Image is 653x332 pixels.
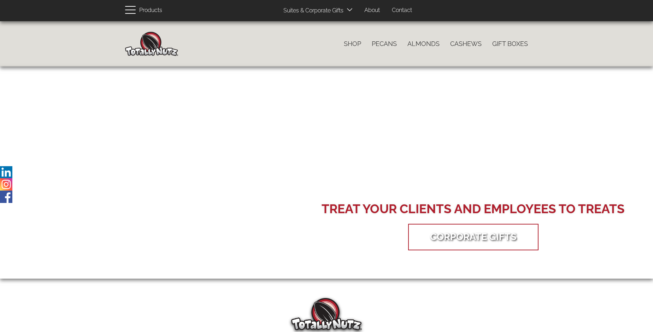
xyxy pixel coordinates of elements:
[278,4,346,18] a: Suites & Corporate Gifts
[139,5,162,16] span: Products
[402,36,445,51] a: Almonds
[445,36,487,51] a: Cashews
[487,36,533,51] a: Gift Boxes
[366,36,402,51] a: Pecans
[359,4,385,17] a: About
[387,4,417,17] a: Contact
[419,226,527,248] a: Corporate Gifts
[339,36,366,51] a: Shop
[291,298,362,330] img: Totally Nutz Logo
[322,200,625,218] div: Treat your Clients and Employees to Treats
[125,32,178,56] img: Home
